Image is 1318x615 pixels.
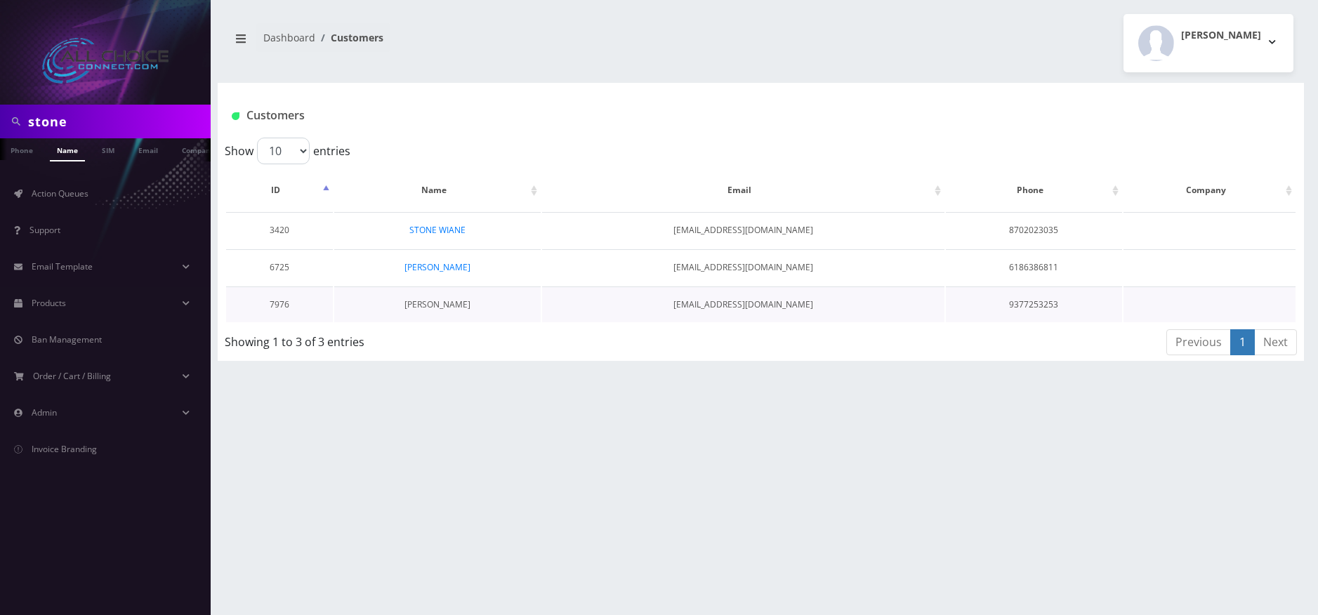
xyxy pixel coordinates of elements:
th: Email: activate to sort column ascending [542,170,944,211]
span: Admin [32,406,57,418]
img: All Choice Connect [42,38,169,84]
td: 8702023035 [946,212,1122,248]
td: 9377253253 [946,286,1122,322]
a: Phone [4,138,40,160]
a: Email [131,138,165,160]
a: Name [50,138,85,161]
span: Support [29,224,60,236]
a: [PERSON_NAME] [404,261,470,273]
td: [EMAIL_ADDRESS][DOMAIN_NAME] [542,286,944,322]
button: [PERSON_NAME] [1123,14,1293,72]
input: Search in Company [28,108,207,135]
a: STONE WIANE [409,224,466,236]
span: Email Template [32,260,93,272]
span: Invoice Branding [32,443,97,455]
nav: breadcrumb [228,23,751,63]
a: Company [175,138,222,160]
li: Customers [315,30,383,45]
th: Phone: activate to sort column ascending [946,170,1122,211]
span: Action Queues [32,187,88,199]
a: Previous [1166,329,1231,355]
td: [EMAIL_ADDRESS][DOMAIN_NAME] [542,212,944,248]
span: Ban Management [32,333,102,345]
th: Name: activate to sort column ascending [334,170,541,211]
th: ID: activate to sort column descending [226,170,333,211]
a: 1 [1230,329,1255,355]
a: SIM [95,138,121,160]
td: 7976 [226,286,333,322]
td: 6186386811 [946,249,1122,285]
a: Dashboard [263,31,315,44]
span: Order / Cart / Billing [33,370,111,382]
td: 3420 [226,212,333,248]
a: [PERSON_NAME] [404,298,470,310]
h1: Customers [232,109,1110,122]
h2: [PERSON_NAME] [1181,29,1261,41]
span: Products [32,297,66,309]
select: Showentries [257,138,310,164]
a: Next [1254,329,1297,355]
div: Showing 1 to 3 of 3 entries [225,328,661,350]
td: 6725 [226,249,333,285]
th: Company: activate to sort column ascending [1123,170,1296,211]
label: Show entries [225,138,350,164]
td: [EMAIL_ADDRESS][DOMAIN_NAME] [542,249,944,285]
